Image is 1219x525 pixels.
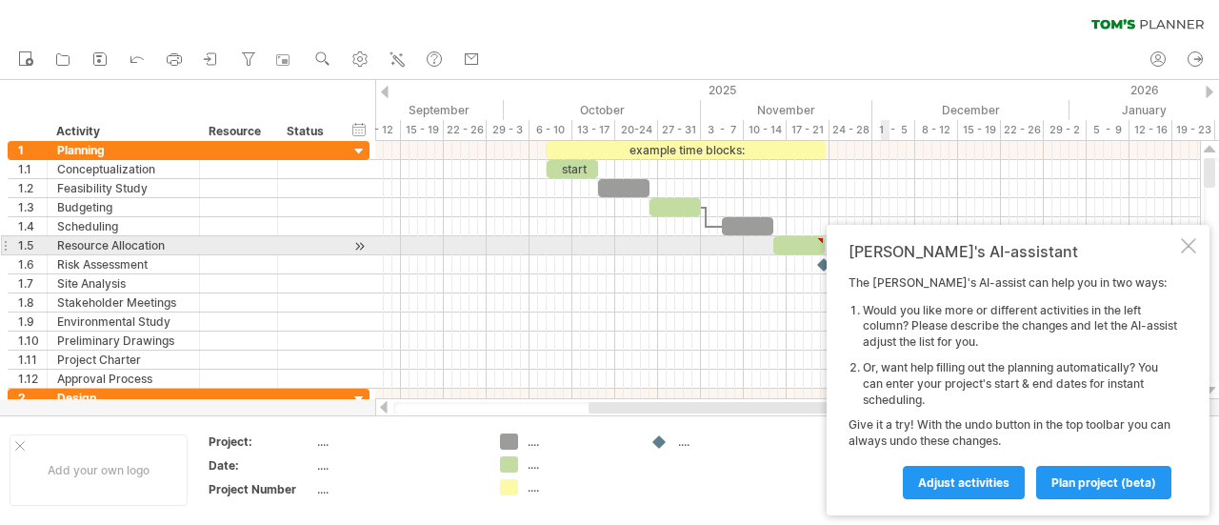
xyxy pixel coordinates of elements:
[872,100,1069,120] div: December 2025
[1087,120,1129,140] div: 5 - 9
[57,160,190,178] div: Conceptualization
[18,351,47,369] div: 1.11
[18,332,47,350] div: 1.10
[615,120,658,140] div: 20-24
[1051,475,1156,490] span: plan project (beta)
[658,120,701,140] div: 27 - 31
[18,274,47,293] div: 1.7
[572,120,615,140] div: 13 - 17
[18,179,47,197] div: 1.2
[18,198,47,216] div: 1.3
[315,100,504,120] div: September 2025
[57,217,190,235] div: Scheduling
[57,370,190,388] div: Approval Process
[401,120,444,140] div: 15 - 19
[57,332,190,350] div: Preliminary Drawings
[528,434,631,450] div: ....
[209,434,313,450] div: Project:
[57,293,190,312] div: Stakeholder Meetings
[787,120,829,140] div: 17 - 21
[504,100,701,120] div: October 2025
[18,293,47,312] div: 1.8
[57,255,190,273] div: Risk Assessment
[530,120,572,140] div: 6 - 10
[56,122,189,141] div: Activity
[57,313,190,331] div: Environmental Study
[1172,120,1215,140] div: 19 - 23
[547,141,826,159] div: example time blocks:
[1044,120,1087,140] div: 29 - 2
[18,236,47,254] div: 1.5
[678,434,782,450] div: ....
[10,434,188,506] div: Add your own logo
[528,479,631,495] div: ....
[903,466,1025,499] a: Adjust activities
[57,141,190,159] div: Planning
[744,120,787,140] div: 10 - 14
[317,434,477,450] div: ....
[444,120,487,140] div: 22 - 26
[701,120,744,140] div: 3 - 7
[57,179,190,197] div: Feasibility Study
[18,389,47,407] div: 2
[57,236,190,254] div: Resource Allocation
[863,303,1177,351] li: Would you like more or different activities in the left column? Please describe the changes and l...
[915,120,958,140] div: 8 - 12
[701,100,872,120] div: November 2025
[1036,466,1171,499] a: plan project (beta)
[317,457,477,474] div: ....
[863,360,1177,408] li: Or, want help filling out the planning automatically? You can enter your project's start & end da...
[317,481,477,497] div: ....
[358,120,401,140] div: 8 - 12
[18,370,47,388] div: 1.12
[1129,120,1172,140] div: 12 - 16
[57,198,190,216] div: Budgeting
[18,141,47,159] div: 1
[209,457,313,474] div: Date:
[487,120,530,140] div: 29 - 3
[872,120,915,140] div: 1 - 5
[209,481,313,497] div: Project Number
[958,120,1001,140] div: 15 - 19
[528,456,631,473] div: ....
[18,313,47,331] div: 1.9
[829,120,872,140] div: 24 - 28
[18,217,47,235] div: 1.4
[849,275,1177,498] div: The [PERSON_NAME]'s AI-assist can help you in two ways: Give it a try! With the undo button in th...
[849,242,1177,261] div: [PERSON_NAME]'s AI-assistant
[547,160,598,178] div: start
[918,475,1009,490] span: Adjust activities
[57,351,190,369] div: Project Charter
[57,274,190,293] div: Site Analysis
[209,122,267,141] div: Resource
[57,389,190,407] div: Design
[287,122,329,141] div: Status
[1001,120,1044,140] div: 22 - 26
[18,160,47,178] div: 1.1
[18,255,47,273] div: 1.6
[350,236,369,256] div: scroll to activity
